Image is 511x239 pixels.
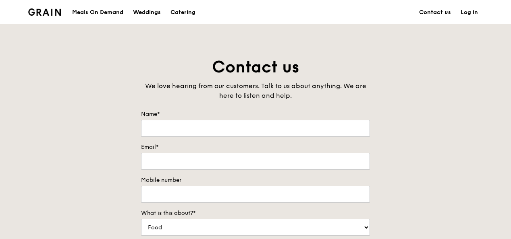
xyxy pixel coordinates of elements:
label: Name* [141,110,370,118]
div: Meals On Demand [72,0,123,25]
div: We love hearing from our customers. Talk to us about anything. We are here to listen and help. [141,81,370,101]
img: Grain [28,8,61,16]
div: Catering [170,0,195,25]
label: Email* [141,143,370,151]
a: Weddings [128,0,166,25]
div: Weddings [133,0,161,25]
h1: Contact us [141,56,370,78]
label: What is this about?* [141,209,370,217]
a: Log in [456,0,483,25]
label: Mobile number [141,176,370,184]
a: Contact us [414,0,456,25]
a: Catering [166,0,200,25]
